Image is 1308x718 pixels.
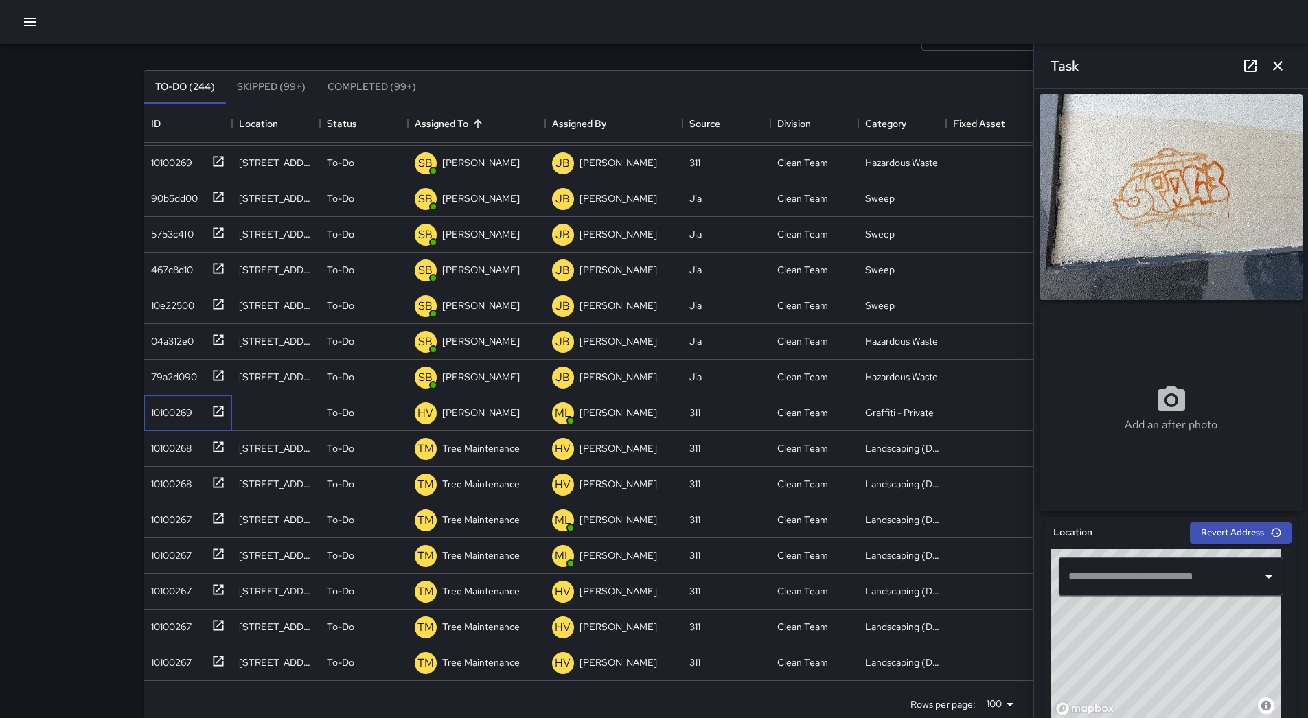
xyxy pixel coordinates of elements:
div: 311 [689,548,700,562]
div: 311 [689,513,700,526]
div: Clean Team [777,192,828,205]
p: Tree Maintenance [442,620,520,634]
div: Landscaping (DG & Weeds) [865,656,939,669]
p: [PERSON_NAME] [580,263,657,277]
div: 10100268 [146,436,192,455]
div: 10100267 [146,614,192,634]
p: HV [417,405,433,421]
div: 1028 Mission Street [239,334,313,348]
p: SB [418,191,433,207]
div: 1284 Mission Street [239,513,313,526]
p: ML [555,405,571,421]
div: Clean Team [777,620,828,634]
p: [PERSON_NAME] [580,441,657,455]
p: TM [417,476,434,493]
div: Category [865,104,906,143]
div: 10e22500 [146,293,194,312]
p: HV [555,583,571,600]
p: [PERSON_NAME] [580,299,657,312]
div: 479 Natoma Street [239,441,313,455]
p: Tree Maintenance [442,656,520,669]
p: To-Do [327,513,354,526]
div: Landscaping (DG & Weeds) [865,513,939,526]
p: [PERSON_NAME] [580,334,657,348]
div: Hazardous Waste [865,334,938,348]
div: Category [858,104,946,143]
p: To-Do [327,227,354,241]
div: Status [327,104,357,143]
div: Landscaping (DG & Weeds) [865,620,939,634]
p: [PERSON_NAME] [580,156,657,170]
p: JB [555,227,570,243]
div: Location [232,104,320,143]
div: 79a2d090 [146,364,197,384]
p: To-Do [327,263,354,277]
p: Tree Maintenance [442,441,520,455]
p: [PERSON_NAME] [580,513,657,526]
div: 467c8d10 [146,257,193,277]
p: [PERSON_NAME] [580,406,657,419]
p: SB [418,155,433,172]
div: 10100269 [146,400,192,419]
div: 479 Natoma Street [239,477,313,491]
p: To-Do [327,656,354,669]
p: [PERSON_NAME] [442,263,520,277]
p: JB [555,369,570,386]
p: HV [555,476,571,493]
div: 10100267 [146,507,192,526]
div: 993 Mission Street [239,263,313,277]
div: 460 Jessie Street [239,156,313,170]
button: To-Do (244) [144,71,226,104]
div: Clean Team [777,513,828,526]
p: [PERSON_NAME] [580,192,657,205]
button: Skipped (99+) [226,71,317,104]
p: To-Do [327,406,354,419]
p: JB [555,262,570,279]
p: JB [555,191,570,207]
p: To-Do [327,584,354,598]
p: [PERSON_NAME] [442,227,520,241]
p: [PERSON_NAME] [580,477,657,491]
p: To-Do [327,334,354,348]
div: 90b5dd00 [146,186,198,205]
div: Sweep [865,192,895,205]
div: Landscaping (DG & Weeds) [865,584,939,598]
div: Clean Team [777,477,828,491]
div: Landscaping (DG & Weeds) [865,441,939,455]
div: ID [151,104,161,143]
div: 5753c4f0 [146,222,194,241]
div: Division [770,104,858,143]
div: Source [689,104,720,143]
p: TM [417,583,434,600]
div: Location [239,104,278,143]
div: Clean Team [777,334,828,348]
p: To-Do [327,441,354,455]
div: Clean Team [777,656,828,669]
p: To-Do [327,299,354,312]
div: Jia [689,192,702,205]
div: 580 Minna Street [239,548,313,562]
p: TM [417,441,434,457]
div: 311 [689,477,700,491]
p: To-Do [327,620,354,634]
p: To-Do [327,192,354,205]
p: [PERSON_NAME] [580,584,657,598]
p: HV [555,655,571,671]
p: JB [555,298,570,314]
p: [PERSON_NAME] [442,192,520,205]
p: Tree Maintenance [442,477,520,491]
div: Jia [689,334,702,348]
div: Hazardous Waste [865,370,938,384]
div: Assigned By [552,104,606,143]
div: 311 [689,620,700,634]
p: [PERSON_NAME] [580,620,657,634]
div: ID [144,104,232,143]
div: Clean Team [777,156,828,170]
div: 1028 Mission Street [239,299,313,312]
div: 311 [689,656,700,669]
p: Tree Maintenance [442,548,520,562]
p: SB [418,334,433,350]
p: TM [417,619,434,636]
button: Completed (99+) [317,71,427,104]
div: 10100267 [146,650,192,669]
